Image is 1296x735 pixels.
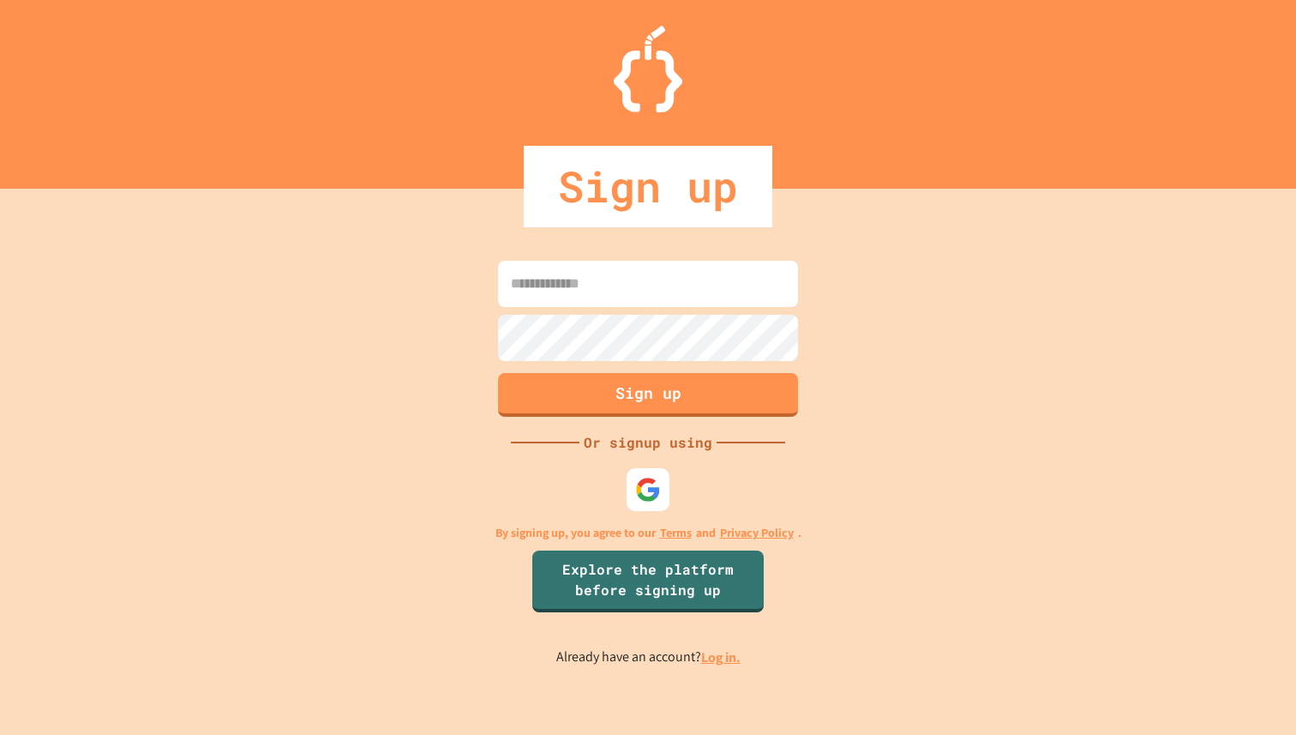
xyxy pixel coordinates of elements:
div: Sign up [524,146,772,227]
a: Explore the platform before signing up [532,551,764,612]
img: google-icon.svg [635,477,661,503]
a: Privacy Policy [720,524,794,542]
a: Log in. [701,648,741,666]
p: Already have an account? [556,647,741,668]
img: Logo.svg [614,26,682,112]
a: Terms [660,524,692,542]
div: Or signup using [579,432,717,453]
button: Sign up [498,373,798,417]
p: By signing up, you agree to our and . [495,524,801,542]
